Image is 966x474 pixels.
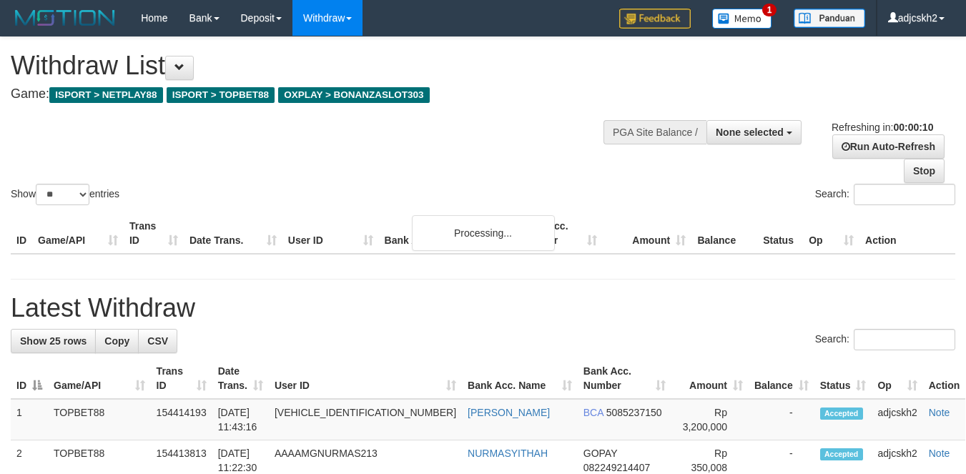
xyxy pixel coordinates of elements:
th: Game/API: activate to sort column ascending [48,358,151,399]
th: Amount: activate to sort column ascending [671,358,749,399]
span: ISPORT > NETPLAY88 [49,87,163,103]
th: Date Trans. [184,213,282,254]
span: Show 25 rows [20,335,87,347]
th: User ID [282,213,379,254]
input: Search: [854,329,955,350]
th: Bank Acc. Name: activate to sort column ascending [462,358,578,399]
span: Refreshing in: [832,122,933,133]
img: panduan.png [794,9,865,28]
span: None selected [716,127,784,138]
a: Run Auto-Refresh [832,134,945,159]
th: Amount [603,213,691,254]
select: Showentries [36,184,89,205]
th: Status: activate to sort column ascending [814,358,872,399]
span: BCA [583,407,603,418]
td: 154414193 [151,399,212,440]
label: Search: [815,184,955,205]
th: Trans ID [124,213,184,254]
th: Bank Acc. Name [379,213,515,254]
span: Copy [104,335,129,347]
span: 1 [762,4,777,16]
a: Stop [904,159,945,183]
th: Bank Acc. Number: activate to sort column ascending [578,358,671,399]
a: NURMASYITHAH [468,448,548,459]
h1: Withdraw List [11,51,630,80]
label: Search: [815,329,955,350]
th: Status [757,213,803,254]
td: Rp 3,200,000 [671,399,749,440]
a: CSV [138,329,177,353]
th: Action [859,213,955,254]
th: ID [11,213,32,254]
th: Trans ID: activate to sort column ascending [151,358,212,399]
th: Balance [691,213,757,254]
th: Balance: activate to sort column ascending [749,358,814,399]
div: PGA Site Balance / [603,120,706,144]
td: 1 [11,399,48,440]
span: CSV [147,335,168,347]
th: Op: activate to sort column ascending [872,358,922,399]
span: Accepted [820,408,863,420]
th: Op [803,213,859,254]
a: Copy [95,329,139,353]
th: Action [923,358,966,399]
label: Show entries [11,184,119,205]
td: adjcskh2 [872,399,922,440]
input: Search: [854,184,955,205]
td: [VEHICLE_IDENTIFICATION_NUMBER] [269,399,462,440]
a: Note [929,448,950,459]
button: None selected [706,120,802,144]
th: Game/API [32,213,124,254]
h4: Game: [11,87,630,102]
img: MOTION_logo.png [11,7,119,29]
span: Copy 5085237150 to clipboard [606,407,662,418]
th: User ID: activate to sort column ascending [269,358,462,399]
th: ID: activate to sort column descending [11,358,48,399]
span: Copy 082249214407 to clipboard [583,462,650,473]
td: TOPBET88 [48,399,151,440]
span: Accepted [820,448,863,460]
a: [PERSON_NAME] [468,407,550,418]
span: ISPORT > TOPBET88 [167,87,275,103]
strong: 00:00:10 [893,122,933,133]
span: GOPAY [583,448,617,459]
img: Button%20Memo.svg [712,9,772,29]
a: Show 25 rows [11,329,96,353]
div: Processing... [412,215,555,251]
td: [DATE] 11:43:16 [212,399,269,440]
h1: Latest Withdraw [11,294,955,322]
a: Note [929,407,950,418]
th: Date Trans.: activate to sort column ascending [212,358,269,399]
img: Feedback.jpg [619,9,691,29]
span: OXPLAY > BONANZASLOT303 [278,87,430,103]
td: - [749,399,814,440]
th: Bank Acc. Number [514,213,603,254]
